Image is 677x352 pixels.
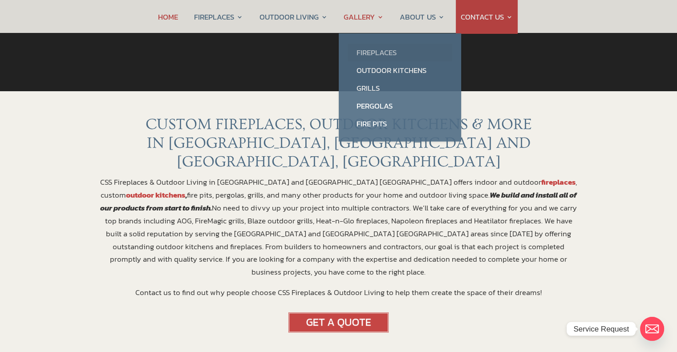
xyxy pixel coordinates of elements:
[348,61,452,79] a: Outdoor Kitchens
[98,176,579,286] p: CSS Fireplaces & Outdoor Living in [GEOGRAPHIC_DATA] and [GEOGRAPHIC_DATA] [GEOGRAPHIC_DATA] offe...
[348,115,452,133] a: Fire Pits
[288,312,389,332] img: GetAQuote_btn
[288,324,389,336] a: get a quote for fireplace or outdoor kitchen
[640,317,664,341] a: Email
[541,176,576,188] a: fireplaces
[98,115,579,176] h1: CUSTOM FIREPLACES, OUTDOOR KITCHENS & MORE IN [GEOGRAPHIC_DATA], [GEOGRAPHIC_DATA] AND [GEOGRAPHI...
[100,189,577,214] strong: We build and install all of our products from start to finish.
[348,44,452,61] a: Fireplaces
[126,189,185,201] a: outdoor kitchens
[348,79,452,97] a: Grills
[98,286,579,299] p: Contact us to find out why people choose CSS Fireplaces & Outdoor Living to help them create the ...
[348,97,452,115] a: Pergolas
[126,189,187,201] strong: ,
